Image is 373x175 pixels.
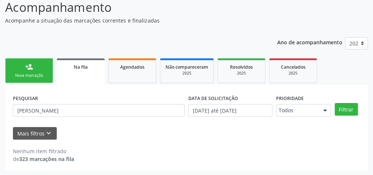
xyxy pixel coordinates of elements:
div: 2025 [165,71,208,76]
div: Nenhum item filtrado [13,147,74,155]
span: Resolvidos [230,64,253,70]
label: Prioridade [276,93,304,104]
strong: 323 marcações na fila [19,155,74,162]
i: keyboard_arrow_down [45,129,53,137]
div: de [13,155,74,163]
span: Cancelados [281,64,306,70]
span: Todos [279,107,316,114]
span: Agendados [120,64,144,70]
input: Selecione um intervalo [188,104,272,117]
p: Ano de acompanhamento [277,37,342,47]
p: Acompanhe a situação das marcações correntes e finalizadas [5,17,259,24]
button: Filtrar [335,103,358,116]
div: 2025 [275,71,311,76]
label: DATA DE SOLICITAÇÃO [188,93,238,104]
button: Mais filtroskeyboard_arrow_down [13,127,57,140]
div: Nova marcação [11,73,48,78]
label: PESQUISAR [13,93,38,104]
input: Nome, CNS [13,104,185,117]
span: Na fila [74,64,88,70]
span: Não compareceram [165,64,208,70]
div: person_add [25,63,33,71]
div: 2025 [223,71,260,76]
